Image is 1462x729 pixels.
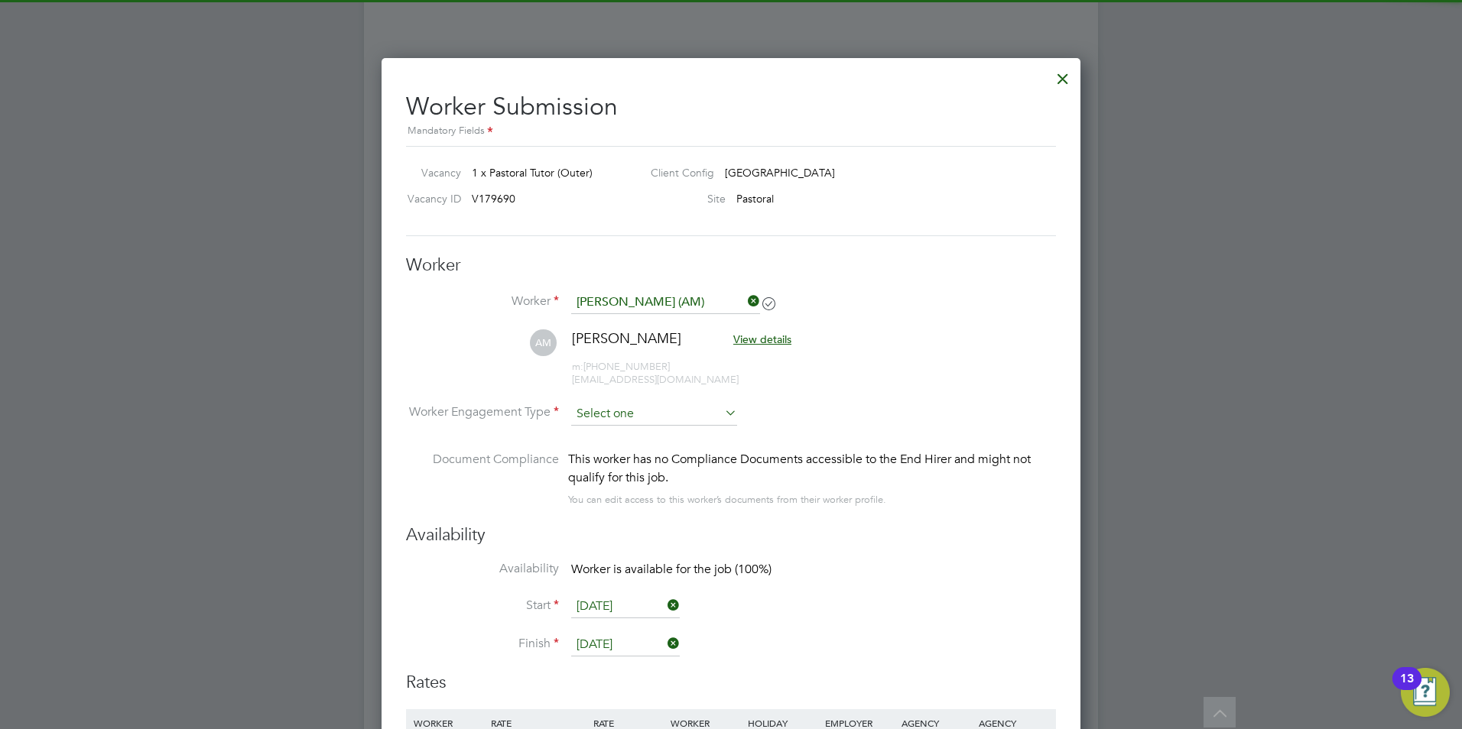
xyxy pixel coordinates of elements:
input: Select one [571,633,680,656]
label: Worker [406,293,559,309]
input: Select one [571,595,680,618]
div: This worker has no Compliance Documents accessible to the End Hirer and might not qualify for thi... [568,450,1056,487]
span: V179690 [472,192,515,206]
div: You can edit access to this worker’s documents from their worker profile. [568,491,886,509]
span: [PHONE_NUMBER] [572,360,670,373]
label: Availability [406,561,559,577]
span: [GEOGRAPHIC_DATA] [725,166,835,180]
span: Worker is available for the job (100%) [571,562,772,577]
span: 1 x Pastoral Tutor (Outer) [472,166,593,180]
span: [EMAIL_ADDRESS][DOMAIN_NAME] [572,373,739,386]
div: Mandatory Fields [406,123,1056,140]
span: Pastoral [736,192,774,206]
h3: Worker [406,254,1056,277]
label: Document Compliance [406,450,559,506]
label: Site [638,192,726,206]
h3: Rates [406,672,1056,694]
span: m: [572,360,583,373]
span: View details [733,332,791,346]
span: [PERSON_NAME] [572,329,681,347]
label: Finish [406,636,559,652]
input: Select one [571,403,737,426]
h2: Worker Submission [406,79,1056,140]
button: Open Resource Center, 13 new notifications [1401,668,1450,717]
input: Search for... [571,291,760,314]
label: Worker Engagement Type [406,404,559,420]
label: Vacancy [400,166,461,180]
div: 13 [1400,679,1414,698]
h3: Availability [406,524,1056,546]
label: Vacancy ID [400,192,461,206]
label: Client Config [638,166,714,180]
span: AM [530,329,557,356]
label: Start [406,598,559,614]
